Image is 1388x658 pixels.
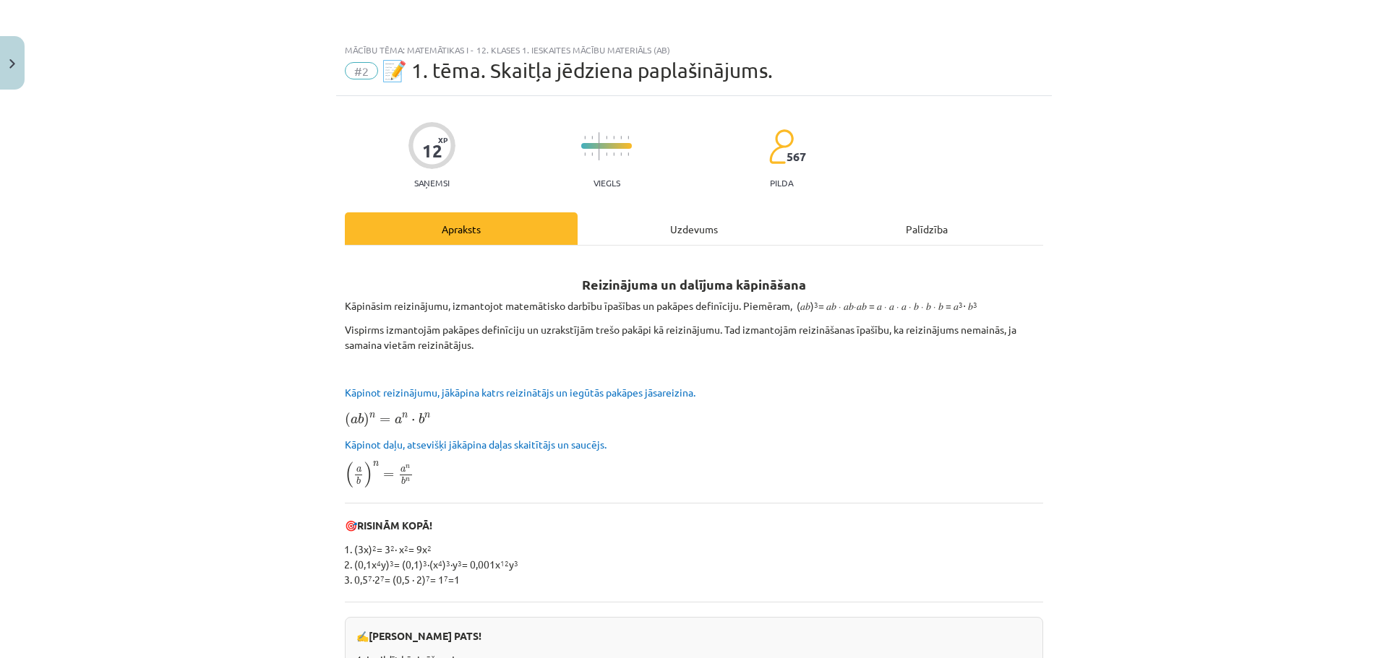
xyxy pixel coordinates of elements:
[613,136,614,139] img: icon-short-line-57e1e144782c952c97e751825c79c345078a6d821885a25fce030b3d8c18986b.svg
[380,417,390,423] span: =
[400,467,406,472] span: a
[356,477,361,485] span: b
[380,573,385,584] sup: 7
[357,519,432,532] b: RISINĀM KOPĀ!
[345,386,695,399] span: Kāpinot reizinājumu, jākāpina katrs reizinātājs un iegūtās pakāpes jāsareizina.
[345,438,607,451] span: Kāpinot daļu, atsevišķi jākāpina daļas skaitītājs un saucējs.
[514,558,518,568] sup: 3
[377,558,381,568] sup: 4
[419,413,424,424] span: b
[810,212,1043,245] div: Palīdzība
[814,299,818,310] sup: 3
[620,152,622,156] img: icon-short-line-57e1e144782c952c97e751825c79c345078a6d821885a25fce030b3d8c18986b.svg
[594,178,620,188] p: Viegls
[411,419,415,423] span: ⋅
[345,322,1043,352] p: Vispirms izmantojām pakāpes definīciju un uzrakstījām trešo pakāpi kā reizinājumu. Tad izmantojām...
[770,178,793,188] p: pilda
[345,518,1043,533] p: 🎯
[613,152,614,156] img: icon-short-line-57e1e144782c952c97e751825c79c345078a6d821885a25fce030b3d8c18986b.svg
[591,152,593,156] img: icon-short-line-57e1e144782c952c97e751825c79c345078a6d821885a25fce030b3d8c18986b.svg
[973,299,977,310] sup: 3
[423,558,427,568] sup: 3
[627,136,629,139] img: icon-short-line-57e1e144782c952c97e751825c79c345078a6d821885a25fce030b3d8c18986b.svg
[354,572,1043,587] li: 0,5 ∙2 = (0,5 ∙ 2) = 1 =1
[390,542,395,553] sup: 2
[427,542,432,553] sup: 2
[9,59,15,69] img: icon-close-lesson-0947bae3869378f0d4975bcd49f059093ad1ed9edebbc8119c70593378902aed.svg
[364,412,369,428] span: )
[959,299,963,310] sup: 3
[368,573,372,584] sup: 7
[582,276,806,293] b: Reizinājuma un dalījuma kāpināšana
[591,136,593,139] img: icon-short-line-57e1e144782c952c97e751825c79c345078a6d821885a25fce030b3d8c18986b.svg
[401,477,406,485] span: b
[382,59,773,82] span: 📝 1. tēma. Skaitļa jēdziena paplašinājums.
[372,542,377,553] sup: 2
[438,136,447,144] span: XP
[373,462,379,467] span: n
[424,414,430,419] span: n
[345,298,1043,313] p: Kāpināsim reizinājumu, izmantojot matemātisko darbību īpašības un pakāpes definīciju. Piemēram, (...
[345,62,378,79] span: #2
[406,465,410,469] span: n
[606,152,607,156] img: icon-short-line-57e1e144782c952c97e751825c79c345078a6d821885a25fce030b3d8c18986b.svg
[787,150,806,163] span: 567
[369,629,481,642] b: [PERSON_NAME] PATS!
[426,573,430,584] sup: 7
[422,141,442,161] div: 12
[606,136,607,139] img: icon-short-line-57e1e144782c952c97e751825c79c345078a6d821885a25fce030b3d8c18986b.svg
[620,136,622,139] img: icon-short-line-57e1e144782c952c97e751825c79c345078a6d821885a25fce030b3d8c18986b.svg
[356,628,1032,644] p: ✍️
[358,413,364,424] span: b
[383,472,394,478] span: =
[458,558,462,568] sup: 3
[578,212,810,245] div: Uzdevums
[584,152,586,156] img: icon-short-line-57e1e144782c952c97e751825c79c345078a6d821885a25fce030b3d8c18986b.svg
[406,478,410,482] span: n
[768,129,794,165] img: students-c634bb4e5e11cddfef0936a35e636f08e4e9abd3cc4e673bd6f9a4125e45ecb1.svg
[354,557,1043,572] li: (0,1x y) = (0,1) ∙(x ) ∙y = 0,001x y
[444,573,448,584] sup: 7
[584,136,586,139] img: icon-short-line-57e1e144782c952c97e751825c79c345078a6d821885a25fce030b3d8c18986b.svg
[354,542,1043,557] li: (3x) = 3 ∙ x = 9x
[404,542,408,553] sup: 2
[351,417,358,424] span: a
[395,417,402,424] span: a
[356,468,361,473] span: a
[408,178,455,188] p: Saņemsi
[345,462,354,488] span: (
[500,558,509,568] sup: 12
[345,212,578,245] div: Apraksts
[345,412,351,428] span: (
[627,152,629,156] img: icon-short-line-57e1e144782c952c97e751825c79c345078a6d821885a25fce030b3d8c18986b.svg
[446,558,450,568] sup: 3
[438,558,442,568] sup: 4
[390,558,394,568] sup: 3
[364,462,373,488] span: )
[402,414,408,419] span: n
[369,414,375,419] span: n
[599,132,600,160] img: icon-long-line-d9ea69661e0d244f92f715978eff75569469978d946b2353a9bb055b3ed8787d.svg
[345,45,1043,55] div: Mācību tēma: Matemātikas i - 12. klases 1. ieskaites mācību materiāls (ab)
